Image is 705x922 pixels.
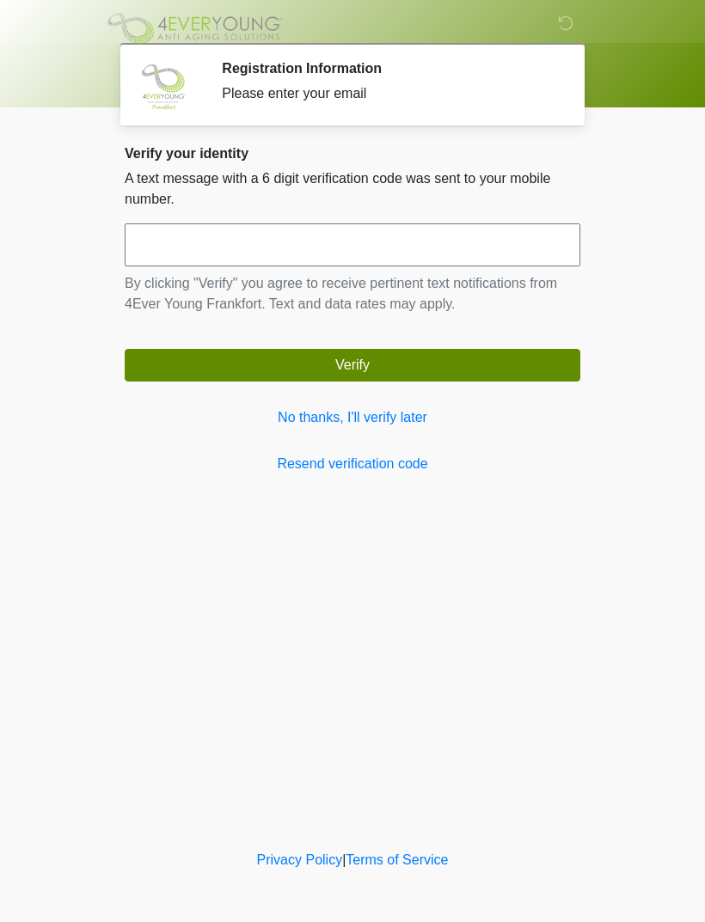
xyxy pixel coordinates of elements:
a: | [342,852,346,867]
p: A text message with a 6 digit verification code was sent to your mobile number. [125,168,580,210]
a: Terms of Service [346,852,448,867]
a: No thanks, I'll verify later [125,407,580,428]
img: Agent Avatar [138,60,189,112]
h2: Verify your identity [125,145,580,162]
div: Please enter your email [222,83,555,104]
button: Verify [125,349,580,382]
a: Privacy Policy [257,852,343,867]
p: By clicking "Verify" you agree to receive pertinent text notifications from 4Ever Young Frankfort... [125,273,580,314]
a: Resend verification code [125,454,580,474]
h2: Registration Information [222,60,555,76]
img: 4Ever Young Frankfort Logo [107,13,283,44]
